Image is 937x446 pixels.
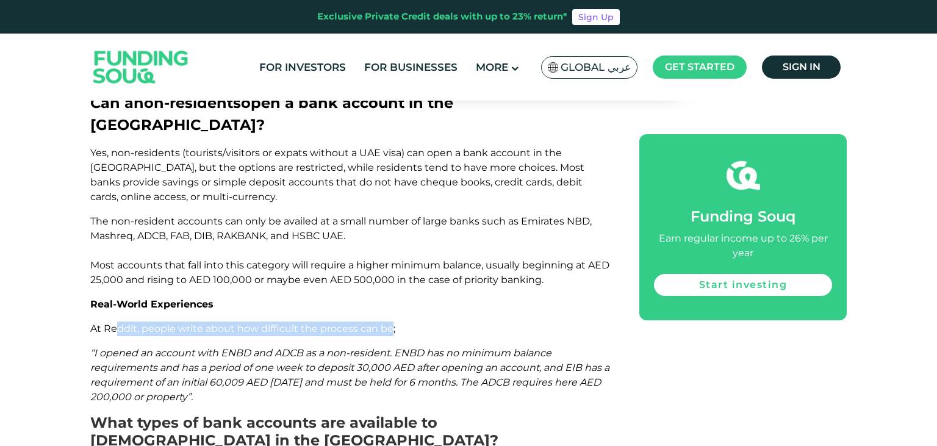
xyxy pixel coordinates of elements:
img: fsicon [727,159,760,192]
span: non-residents [134,94,241,112]
a: For Investors [256,57,349,77]
div: Earn regular income up to 26% per year [654,231,832,261]
img: Logo [81,37,201,98]
a: Sign in [762,56,841,79]
span: More [476,61,508,73]
span: Real-World Experiences [90,298,214,310]
span: “I opened an account with ENBD and ADCB as a non-resident. ENBD has no minimum balance requiremen... [90,347,609,403]
span: Funding Souq [691,207,795,225]
span: Get started [665,61,734,73]
span: At Reddit, people write about how difficult the process can be; [90,323,395,334]
span: Global عربي [561,60,631,74]
a: Sign Up [572,9,620,25]
span: Yes, non-residents (tourists/visitors or expats without a UAE visa) can open a bank account in th... [90,147,584,203]
span: The non-resident accounts can only be availed at a small number of large banks such as Emirates N... [90,215,609,286]
div: Exclusive Private Credit deals with up to 23% return* [317,10,567,24]
img: SA Flag [548,62,559,73]
span: Sign in [783,61,820,73]
a: Start investing [654,274,832,296]
a: For Businesses [361,57,461,77]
